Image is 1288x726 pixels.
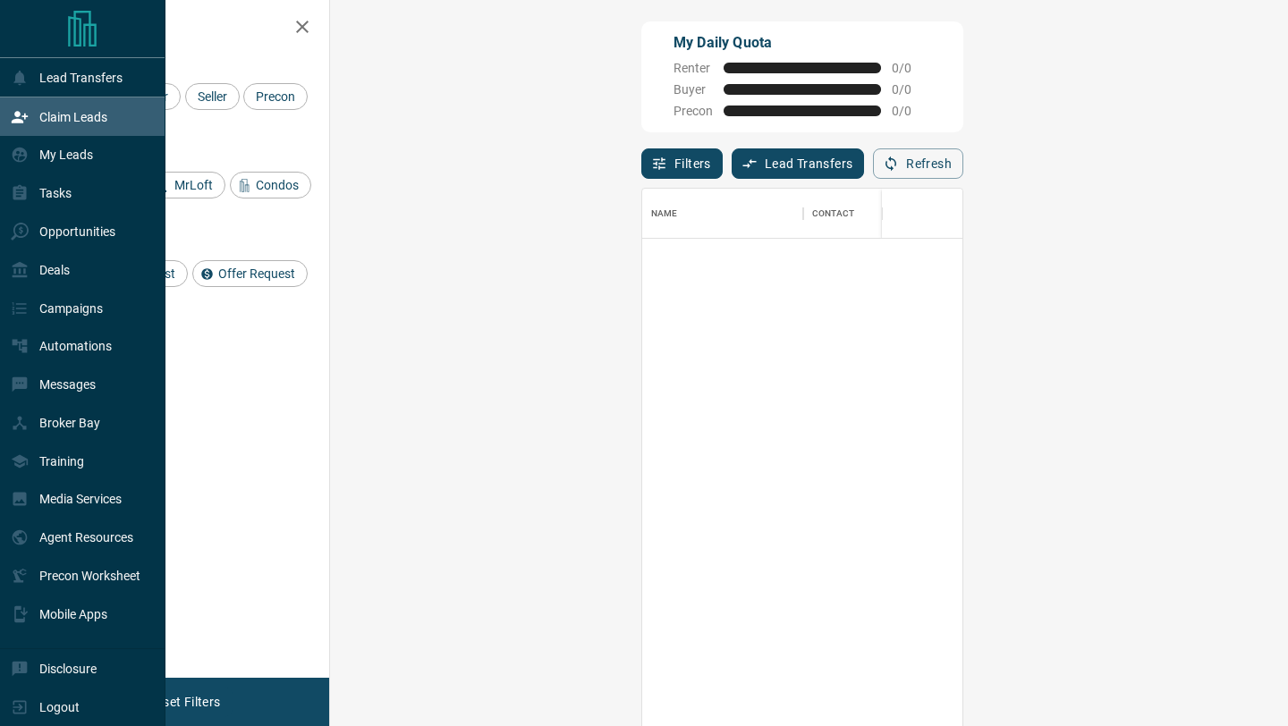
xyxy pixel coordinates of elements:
[250,89,301,104] span: Precon
[250,178,305,192] span: Condos
[892,82,931,97] span: 0 / 0
[148,172,225,198] div: MrLoft
[641,148,723,179] button: Filters
[803,189,946,239] div: Contact
[892,61,931,75] span: 0 / 0
[873,148,963,179] button: Refresh
[674,32,931,54] p: My Daily Quota
[191,89,233,104] span: Seller
[892,104,931,118] span: 0 / 0
[168,178,219,192] span: MrLoft
[732,148,865,179] button: Lead Transfers
[230,172,311,198] div: Condos
[243,83,308,110] div: Precon
[212,266,301,281] span: Offer Request
[192,260,308,287] div: Offer Request
[651,189,678,239] div: Name
[642,189,803,239] div: Name
[812,189,854,239] div: Contact
[674,61,713,75] span: Renter
[136,687,232,717] button: Reset Filters
[674,104,713,118] span: Precon
[185,83,240,110] div: Seller
[57,18,311,39] h2: Filters
[674,82,713,97] span: Buyer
